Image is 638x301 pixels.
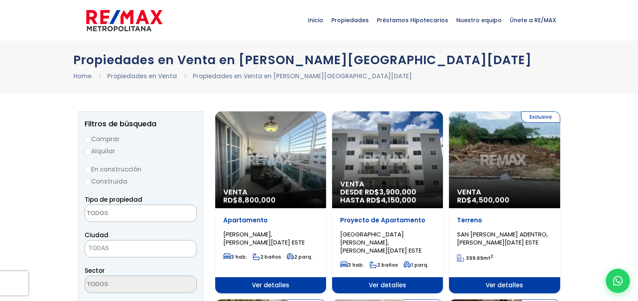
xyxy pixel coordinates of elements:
[85,231,108,239] span: Ciudad
[223,188,318,196] span: Venta
[457,255,493,261] span: mt
[452,8,506,32] span: Nuestro equipo
[457,216,552,224] p: Terreno
[466,255,483,261] span: 399.69
[340,216,435,224] p: Proyecto de Apartamento
[403,261,428,268] span: 1 parq.
[85,205,163,222] textarea: Search
[340,230,422,255] span: [GEOGRAPHIC_DATA][PERSON_NAME], [PERSON_NAME][DATE] ESTE
[373,8,452,32] span: Préstamos Hipotecarios
[340,196,435,204] span: HASTA RD$
[85,195,142,204] span: Tipo de propiedad
[193,71,412,81] li: Propiedades en Venta en [PERSON_NAME][GEOGRAPHIC_DATA][DATE]
[304,8,327,32] span: Inicio
[340,188,435,204] span: DESDE RD$
[379,187,416,197] span: 3,900,000
[472,195,509,205] span: 4,500,000
[85,167,91,173] input: En construcción
[223,230,305,247] span: [PERSON_NAME], [PERSON_NAME][DATE] ESTE
[287,253,312,260] span: 2 parq.
[86,8,162,33] img: remax-metropolitana-logo
[332,277,443,293] span: Ver detalles
[85,266,105,275] span: Sector
[215,277,326,293] span: Ver detalles
[85,176,197,186] label: Construida
[340,261,364,268] span: 3 hab.
[85,120,197,128] h2: Filtros de búsqueda
[238,195,276,205] span: 8,800,000
[506,8,560,32] span: Únete a RE/MAX
[215,111,326,293] a: Venta RD$8,800,000 Apartamento [PERSON_NAME], [PERSON_NAME][DATE] ESTE 3 hab. 2 baños 2 parq. Ver...
[370,261,398,268] span: 2 baños
[85,136,91,143] input: Comprar
[381,195,416,205] span: 4,150,000
[223,195,276,205] span: RD$
[457,230,548,247] span: SAN [PERSON_NAME] ADENTRO, [PERSON_NAME][DATE] ESTE
[223,216,318,224] p: Apartamento
[85,240,197,257] span: TODAS
[253,253,281,260] span: 2 baños
[85,276,163,293] textarea: Search
[490,253,493,259] sup: 2
[457,188,552,196] span: Venta
[223,253,247,260] span: 3 hab.
[85,164,197,174] label: En construcción
[88,244,109,252] span: TODAS
[107,72,177,80] a: Propiedades en Venta
[449,277,560,293] span: Ver detalles
[85,179,91,185] input: Construida
[521,111,560,123] span: Exclusiva
[73,53,565,67] h1: Propiedades en Venta en [PERSON_NAME][GEOGRAPHIC_DATA][DATE]
[85,134,197,144] label: Comprar
[85,242,196,254] span: TODAS
[85,148,91,155] input: Alquilar
[449,111,560,293] a: Exclusiva Venta RD$4,500,000 Terreno SAN [PERSON_NAME] ADENTRO, [PERSON_NAME][DATE] ESTE 399.69mt...
[73,72,91,80] a: Home
[85,146,197,156] label: Alquilar
[332,111,443,293] a: Venta DESDE RD$3,900,000 HASTA RD$4,150,000 Proyecto de Apartamento [GEOGRAPHIC_DATA][PERSON_NAME...
[340,180,435,188] span: Venta
[457,195,509,205] span: RD$
[327,8,373,32] span: Propiedades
